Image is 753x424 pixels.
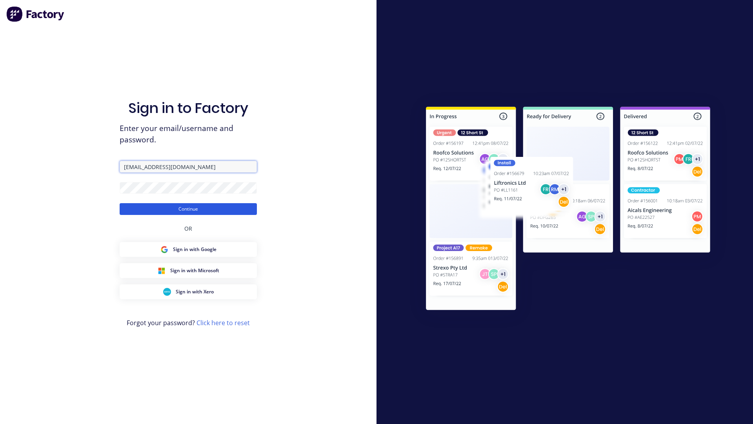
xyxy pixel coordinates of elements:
[184,215,192,242] div: OR
[120,123,257,146] span: Enter your email/username and password.
[196,318,250,327] a: Click here to reset
[120,161,257,173] input: Email/Username
[160,246,168,253] img: Google Sign in
[127,318,250,328] span: Forgot your password?
[120,284,257,299] button: Xero Sign inSign in with Xero
[128,100,248,116] h1: Sign in to Factory
[158,267,166,275] img: Microsoft Sign in
[409,91,728,329] img: Sign in
[120,242,257,257] button: Google Sign inSign in with Google
[120,203,257,215] button: Continue
[6,6,65,22] img: Factory
[120,263,257,278] button: Microsoft Sign inSign in with Microsoft
[163,288,171,296] img: Xero Sign in
[173,246,216,253] span: Sign in with Google
[170,267,219,274] span: Sign in with Microsoft
[176,288,214,295] span: Sign in with Xero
